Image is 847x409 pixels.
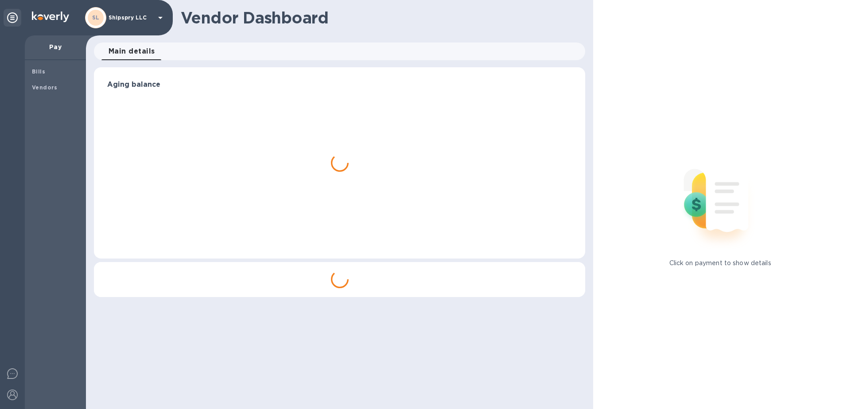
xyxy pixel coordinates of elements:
[32,68,45,75] b: Bills
[32,84,58,91] b: Vendors
[109,15,153,21] p: Shipspry LLC
[92,14,100,21] b: SL
[669,259,771,268] p: Click on payment to show details
[107,81,572,89] h3: Aging balance
[32,42,79,51] p: Pay
[4,9,21,27] div: Unpin categories
[32,12,69,22] img: Logo
[181,8,579,27] h1: Vendor Dashboard
[109,45,155,58] span: Main details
